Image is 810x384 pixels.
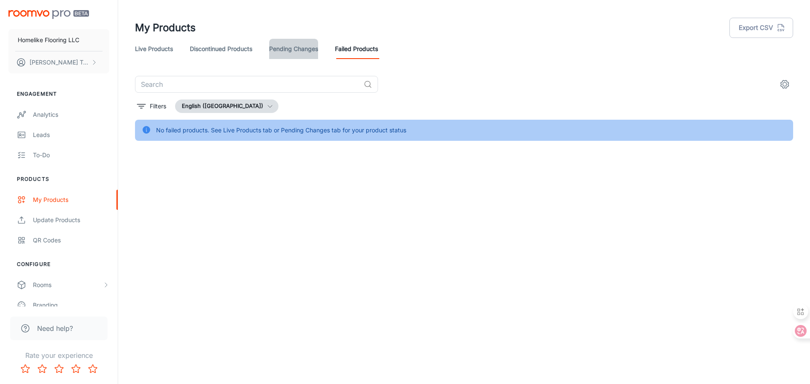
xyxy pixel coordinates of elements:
[269,39,318,59] a: Pending Changes
[33,110,109,119] div: Analytics
[135,20,196,35] h1: My Products
[8,10,89,19] img: Roomvo PRO Beta
[135,76,360,93] input: Search
[18,35,79,45] p: Homelike Flooring LLC
[135,39,173,59] a: Live Products
[8,51,109,73] button: [PERSON_NAME] Tang
[335,39,378,59] a: Failed Products
[150,102,166,111] p: Filters
[190,39,252,59] a: Discontinued Products
[729,18,793,38] button: Export CSV
[33,150,109,160] div: To-do
[776,76,793,93] button: settings
[156,122,406,138] div: No failed products. See Live Products tab or Pending Changes tab for your product status
[8,29,109,51] button: Homelike Flooring LLC
[30,58,89,67] p: [PERSON_NAME] Tang
[175,99,278,113] button: English ([GEOGRAPHIC_DATA])
[33,130,109,140] div: Leads
[135,99,168,113] button: filter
